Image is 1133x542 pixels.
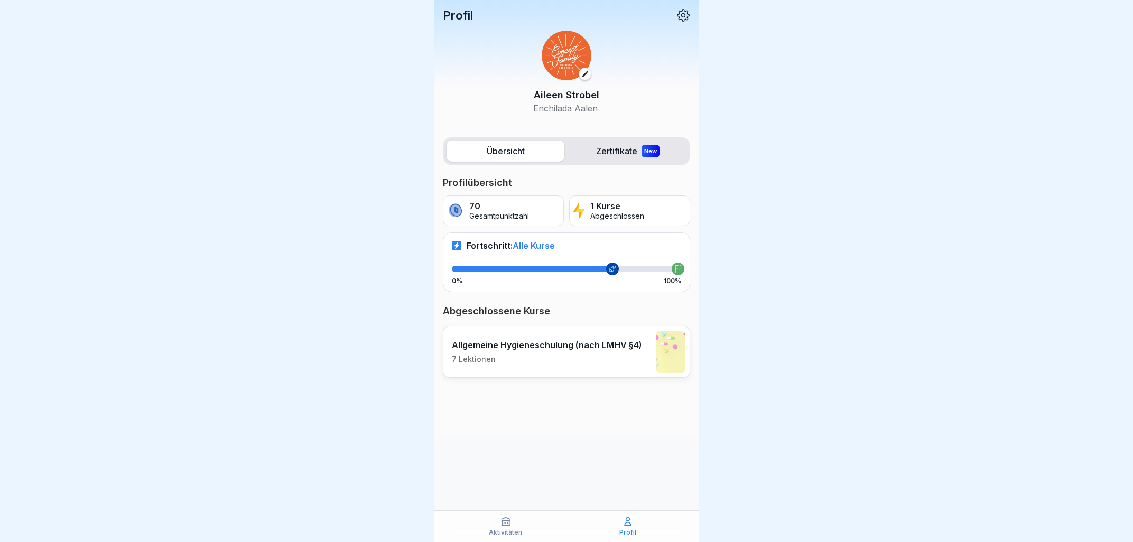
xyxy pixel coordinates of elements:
[443,305,690,317] p: Abgeschlossene Kurse
[533,88,600,102] p: Aileen Strobel
[573,202,585,220] img: lightning.svg
[469,212,529,221] p: Gesamtpunktzahl
[664,277,681,285] p: 100%
[452,354,642,364] p: 7 Lektionen
[452,340,642,350] p: Allgemeine Hygieneschulung (nach LMHV §4)
[443,176,690,189] p: Profilübersicht
[590,201,644,211] p: 1 Kurse
[469,201,529,211] p: 70
[656,331,685,373] img: keporxd7e2fe1yz451s804y5.png
[443,326,690,378] a: Allgemeine Hygieneschulung (nach LMHV §4)7 Lektionen
[533,102,600,115] p: Enchilada Aalen
[513,240,555,251] span: Alle Kurse
[467,240,555,251] p: Fortschritt:
[447,202,464,220] img: coin.svg
[590,212,644,221] p: Abgeschlossen
[542,31,591,80] img: hyd4fwiyd0kscnnk0oqga2v1.png
[569,141,686,162] label: Zertifikate
[619,529,636,536] p: Profil
[443,8,473,22] p: Profil
[489,529,522,536] p: Aktivitäten
[447,141,564,162] label: Übersicht
[452,277,462,285] p: 0%
[642,145,660,157] div: New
